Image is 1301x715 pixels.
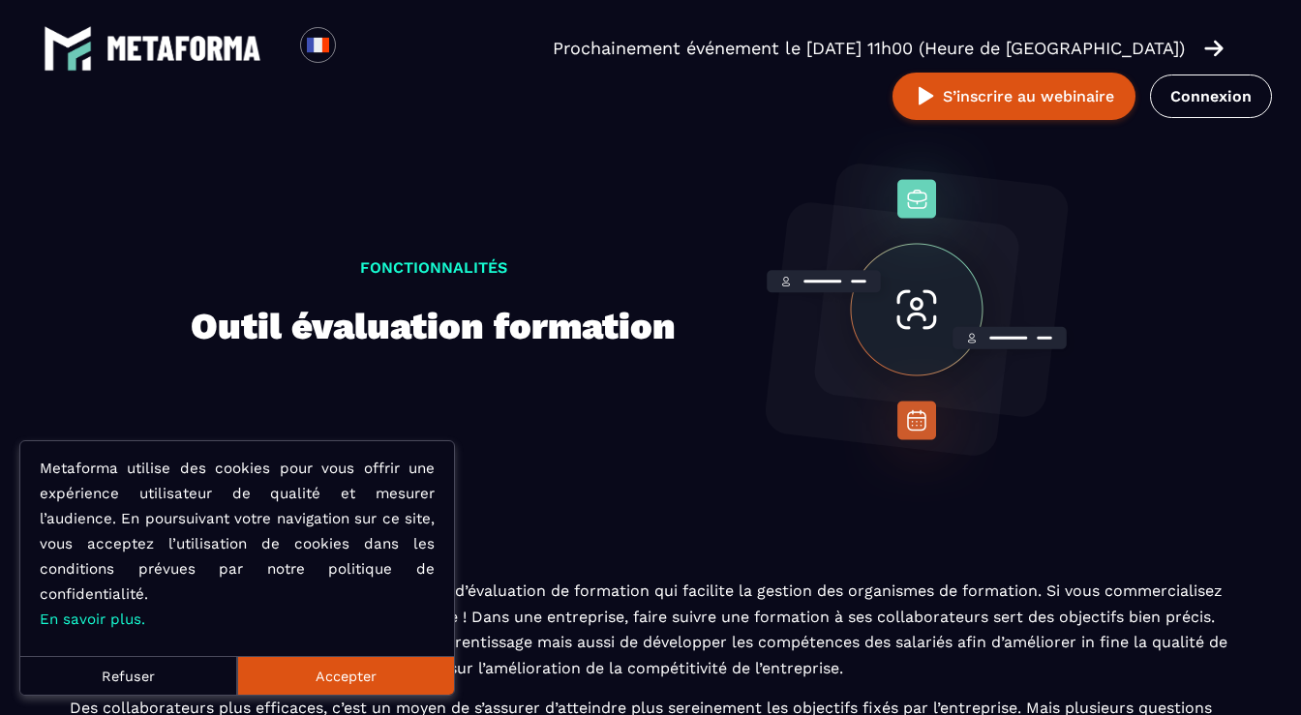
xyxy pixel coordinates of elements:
img: evaluation-background [723,116,1110,503]
input: Search for option [352,37,367,60]
button: Accepter [237,656,454,695]
button: S’inscrire au webinaire [893,73,1135,120]
p: Prochainement événement le [DATE] 11h00 (Heure de [GEOGRAPHIC_DATA]) [553,35,1185,62]
img: fr [306,33,330,57]
img: logo [44,24,92,73]
p: Metaforma utilise des cookies pour vous offrir une expérience utilisateur de qualité et mesurer l... [40,456,435,632]
img: logo [106,36,261,61]
img: play [914,84,938,108]
button: Refuser [20,656,237,695]
p: FONCTIONNALITÉS [191,255,676,281]
a: Connexion [1150,74,1272,118]
h1: Outil évaluation formation [191,296,676,357]
img: arrow-right [1204,38,1224,59]
a: En savoir plus. [40,611,145,628]
div: Search for option [336,27,383,70]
